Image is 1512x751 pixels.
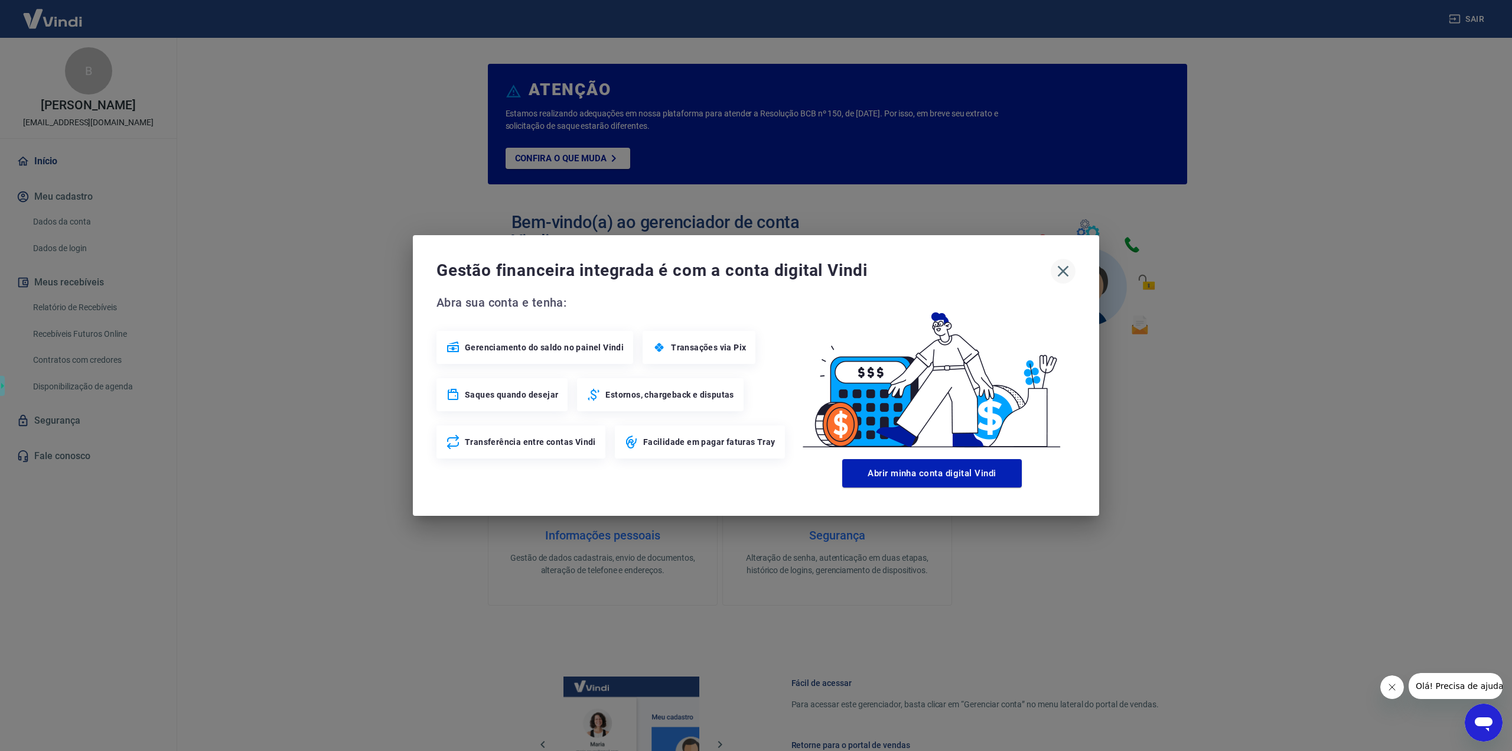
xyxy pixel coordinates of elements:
[436,259,1051,282] span: Gestão financeira integrada é com a conta digital Vindi
[465,389,558,401] span: Saques quando desejar
[1380,675,1404,699] iframe: Close message
[436,293,788,312] span: Abra sua conta e tenha:
[7,8,99,18] span: Olá! Precisa de ajuda?
[465,342,624,353] span: Gerenciamento do saldo no painel Vindi
[605,389,734,401] span: Estornos, chargeback e disputas
[465,436,596,448] span: Transferência entre contas Vindi
[1409,673,1503,699] iframe: Message from company
[788,293,1076,454] img: Good Billing
[842,459,1022,487] button: Abrir minha conta digital Vindi
[643,436,775,448] span: Facilidade em pagar faturas Tray
[671,342,746,353] span: Transações via Pix
[1465,704,1503,742] iframe: Button to launch messaging window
